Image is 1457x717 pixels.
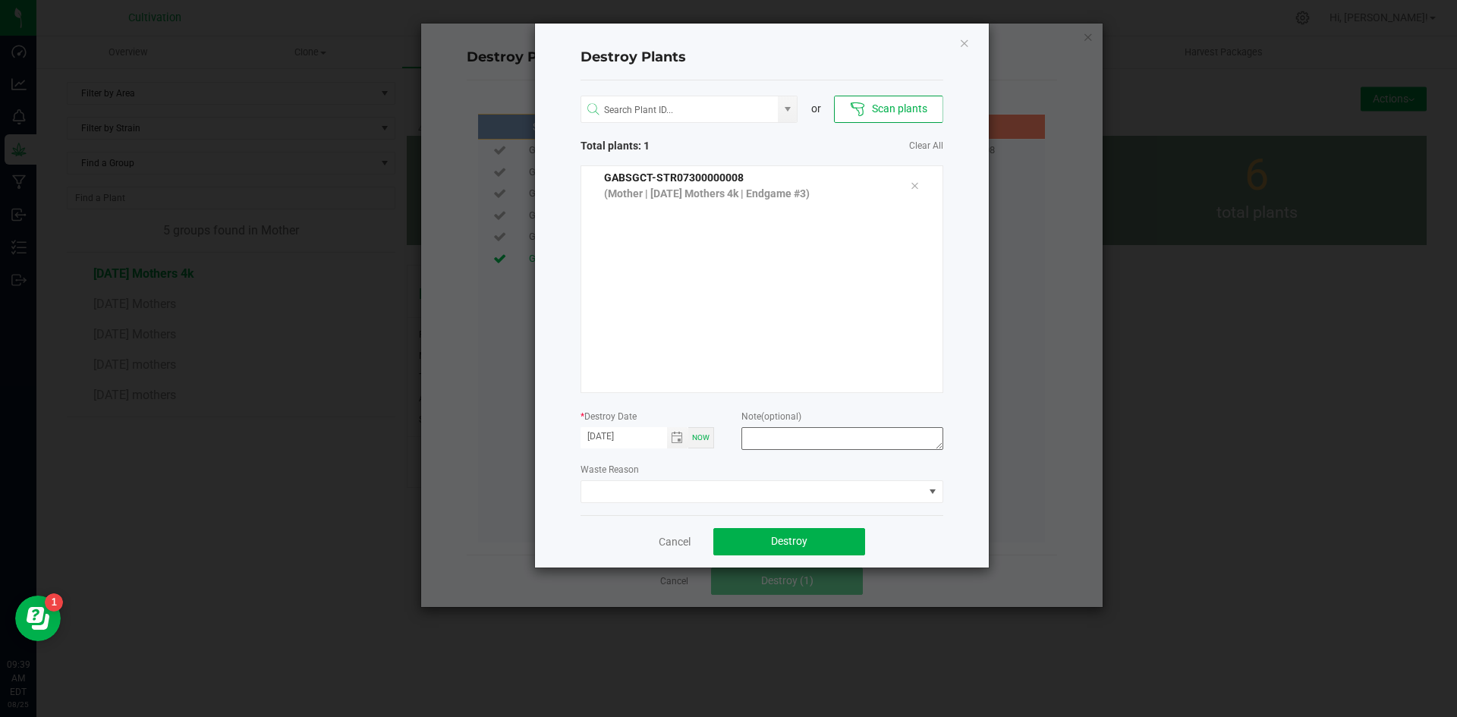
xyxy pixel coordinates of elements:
iframe: Resource center unread badge [45,593,63,612]
div: or [798,101,834,117]
iframe: Resource center [15,596,61,641]
button: Destroy [713,528,865,555]
p: (Mother | [DATE] Mothers 4k | Endgame #3) [604,186,888,202]
span: Toggle calendar [667,427,689,448]
button: Close [959,33,970,52]
div: Remove tag [898,177,930,195]
label: Note [741,410,801,423]
input: Date [581,427,667,446]
span: Total plants: 1 [581,138,762,154]
span: (optional) [761,411,801,422]
label: Waste Reason [581,463,639,476]
span: Destroy [771,535,807,547]
h4: Destroy Plants [581,48,943,68]
span: Now [692,433,710,442]
input: NO DATA FOUND [581,96,779,124]
label: Destroy Date [581,410,637,423]
button: Scan plants [834,96,942,123]
a: Cancel [659,534,691,549]
a: Clear All [909,140,943,153]
span: GABSGCT-STR07300000008 [604,171,744,184]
